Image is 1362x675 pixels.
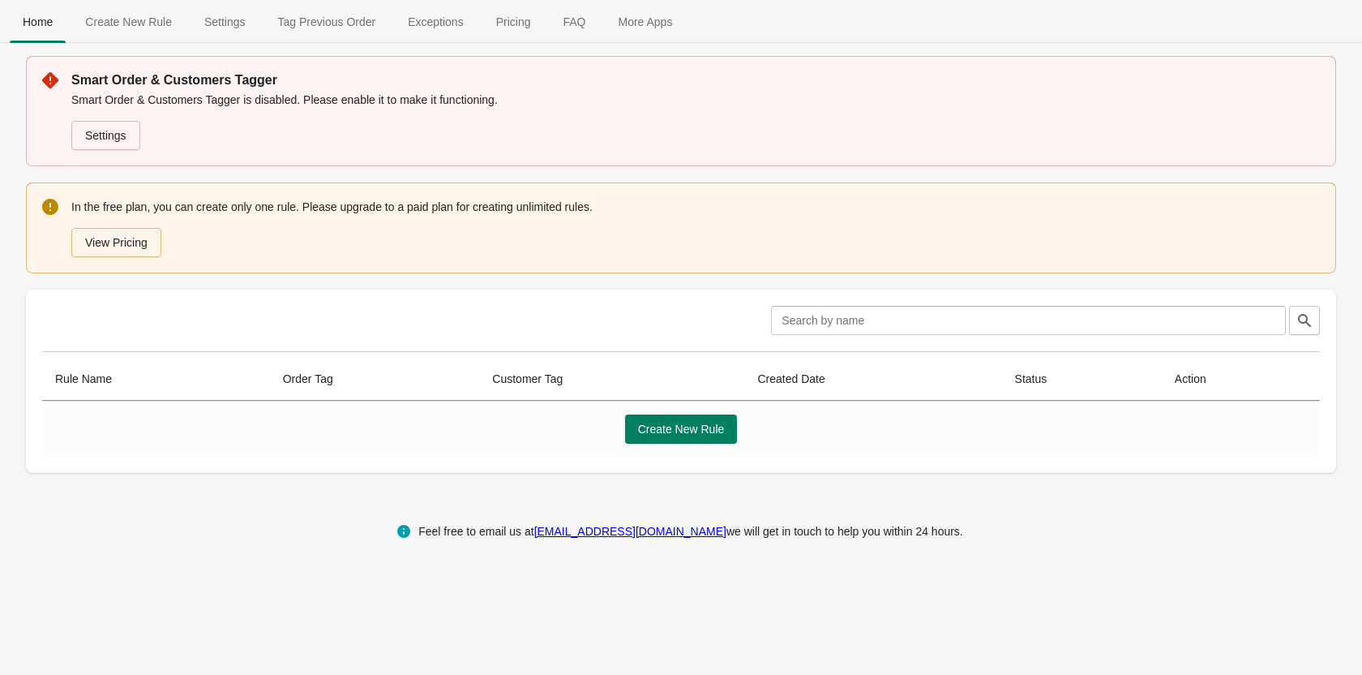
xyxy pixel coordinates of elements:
button: Create_New_Rule [69,1,188,43]
th: Created Date [744,358,1001,401]
input: Search by name [771,306,1286,335]
button: Create New Rule [625,415,738,444]
span: Pricing [483,7,544,37]
span: Settings [191,7,259,37]
th: Order Tag [270,358,480,401]
button: Settings [188,1,262,43]
p: Smart Order & Customers Tagger [71,71,1320,90]
th: Customer Tag [479,358,744,401]
th: Rule Name [42,358,270,401]
span: Tag Previous Order [265,7,389,37]
a: Settings [71,121,140,150]
th: Status [1002,358,1162,401]
span: More Apps [605,7,685,37]
a: [EMAIL_ADDRESS][DOMAIN_NAME] [534,525,726,538]
div: Feel free to email us at we will get in touch to help you within 24 hours. [418,522,963,541]
span: Home [10,7,66,37]
span: Create New Rule [72,7,185,37]
th: Action [1162,358,1320,401]
span: Exceptions [395,7,476,37]
p: Smart Order & Customers Tagger is disabled. Please enable it to make it functioning. [71,92,1320,108]
div: In the free plan, you can create only one rule. Please upgrade to a paid plan for creating unlimi... [71,197,1320,259]
span: Create New Rule [638,423,725,436]
span: FAQ [550,7,598,37]
button: View Pricing [71,228,161,257]
button: Home [6,1,69,43]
